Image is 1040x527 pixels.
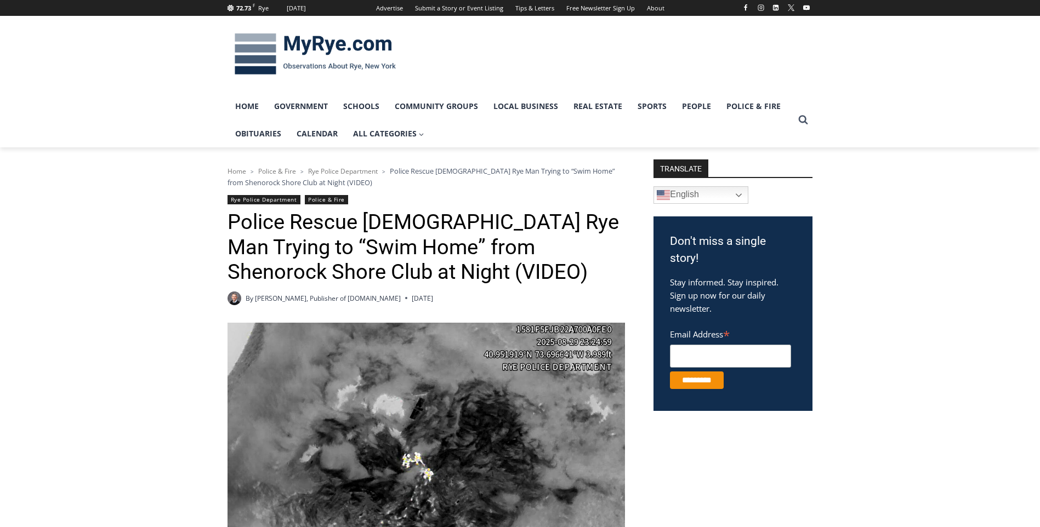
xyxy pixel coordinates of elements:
img: MyRye.com [228,26,403,83]
a: Rye Police Department [228,195,300,204]
a: Linkedin [769,1,782,14]
a: X [785,1,798,14]
a: Police & Fire [305,195,348,204]
time: [DATE] [412,293,433,303]
a: Author image [228,291,241,305]
a: Community Groups [387,93,486,120]
span: > [300,168,304,175]
span: All Categories [353,128,424,140]
a: Police & Fire [258,167,296,176]
a: Real Estate [566,93,630,120]
a: Police & Fire [719,93,788,120]
span: By [246,293,253,303]
a: Instagram [754,1,768,14]
a: All Categories [345,120,432,147]
p: Stay informed. Stay inspired. Sign up now for our daily newsletter. [670,276,796,315]
a: Local Business [486,93,566,120]
img: en [657,188,670,202]
span: > [382,168,385,175]
span: Police Rescue [DEMOGRAPHIC_DATA] Rye Man Trying to “Swim Home” from Shenorock Shore Club at Night... [228,166,615,187]
a: Sports [630,93,674,120]
strong: TRANSLATE [653,159,708,177]
a: [PERSON_NAME], Publisher of [DOMAIN_NAME] [255,294,401,303]
nav: Breadcrumbs [228,165,625,188]
span: > [251,168,254,175]
div: [DATE] [287,3,306,13]
h3: Don't miss a single story! [670,233,796,267]
label: Email Address [670,323,791,343]
span: F [253,2,255,8]
h1: Police Rescue [DEMOGRAPHIC_DATA] Rye Man Trying to “Swim Home” from Shenorock Shore Club at Night... [228,210,625,285]
a: Home [228,167,246,176]
a: Facebook [739,1,752,14]
a: English [653,186,748,204]
a: Schools [336,93,387,120]
div: Rye [258,3,269,13]
a: Rye Police Department [308,167,378,176]
span: 72.73 [236,4,251,12]
a: YouTube [800,1,813,14]
a: Obituaries [228,120,289,147]
a: People [674,93,719,120]
a: Calendar [289,120,345,147]
a: Government [266,93,336,120]
button: View Search Form [793,110,813,130]
nav: Primary Navigation [228,93,793,148]
a: Home [228,93,266,120]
